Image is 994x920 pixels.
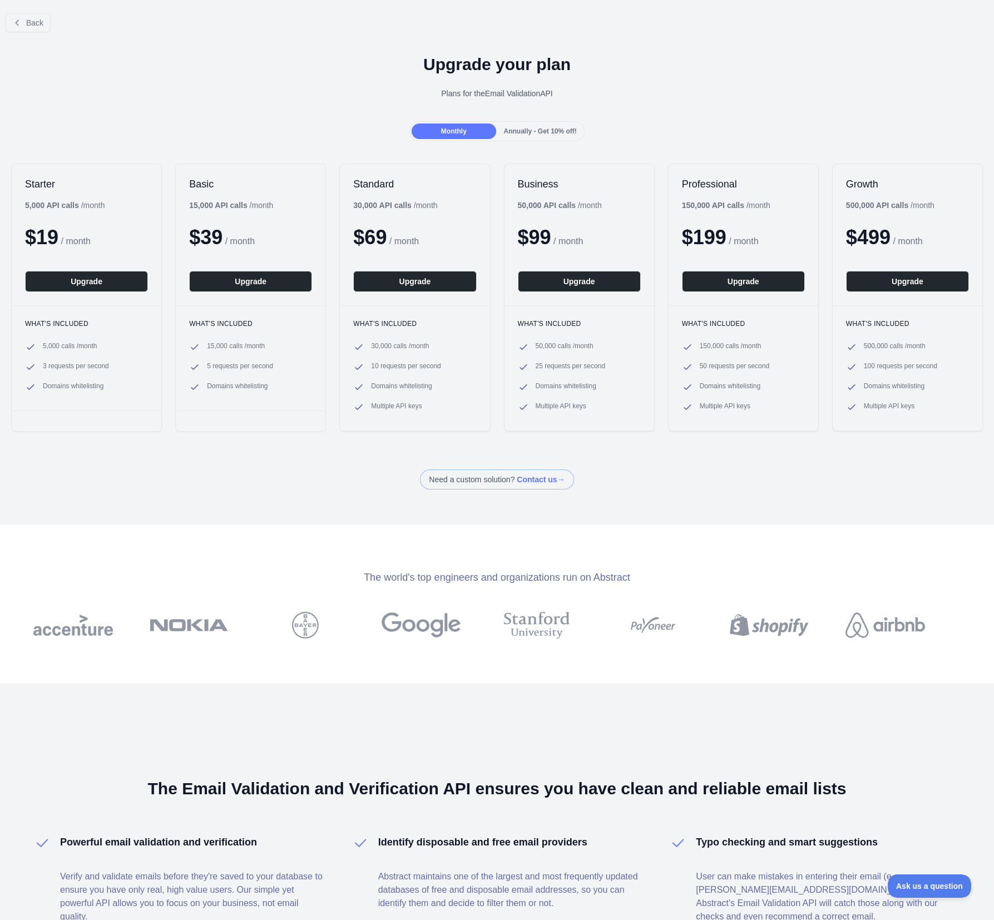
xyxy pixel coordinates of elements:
[682,201,744,210] b: 150,000 API calls
[353,177,476,191] h2: Standard
[518,226,551,249] span: $ 99
[518,177,641,191] h2: Business
[518,200,602,211] div: / month
[682,226,726,249] span: $ 199
[888,874,972,898] iframe: Toggle Customer Support
[353,200,437,211] div: / month
[353,201,412,210] b: 30,000 API calls
[353,226,387,249] span: $ 69
[518,201,576,210] b: 50,000 API calls
[682,177,805,191] h2: Professional
[682,200,770,211] div: / month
